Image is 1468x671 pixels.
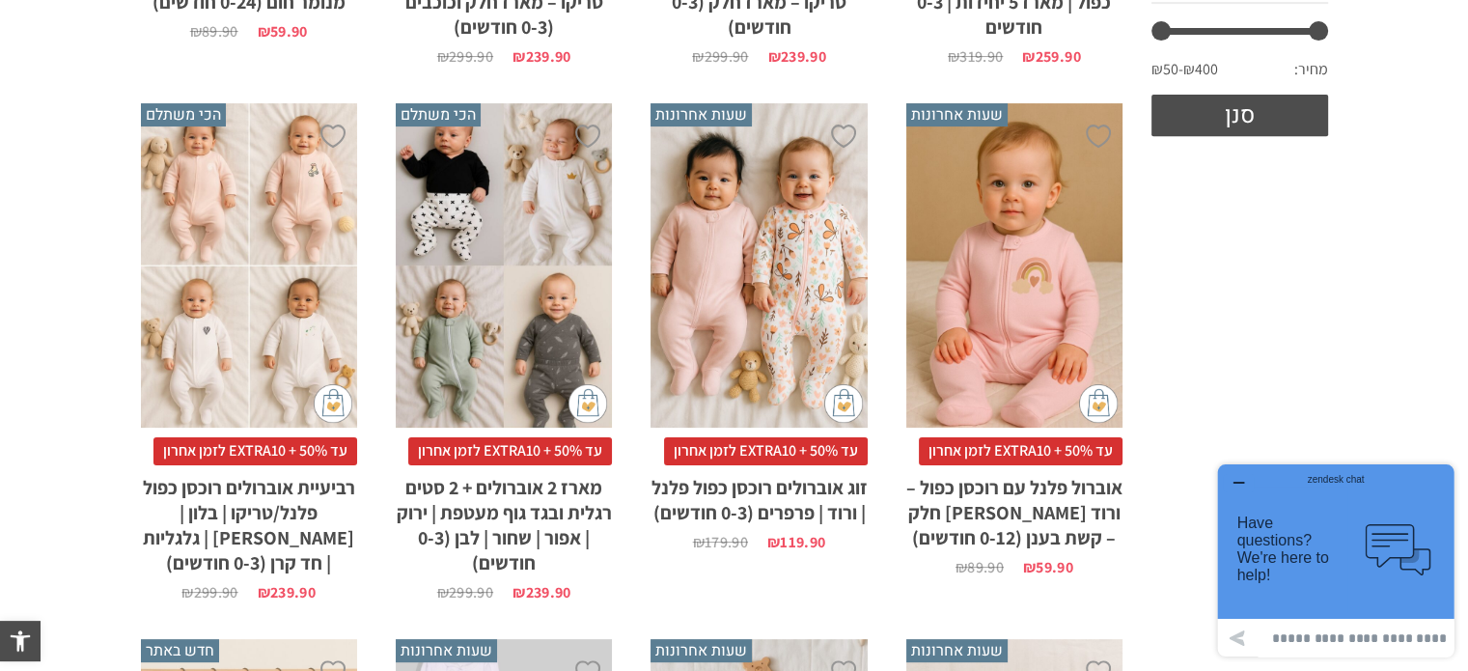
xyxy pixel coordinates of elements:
[692,46,748,67] bdi: 299.90
[181,582,237,602] bdi: 299.90
[314,384,352,423] img: cat-mini-atc.png
[948,46,959,67] span: ₪
[1151,59,1183,80] span: ₪50
[396,639,497,662] span: שעות אחרונות
[141,103,357,601] a: הכי משתלם רביעיית אוברולים רוכסן כפול פלנל/טריקו | בלון | לב | גלגליות | חד קרן (0-3 חודשים) עד 5...
[767,46,780,67] span: ₪
[906,639,1008,662] span: שעות אחרונות
[437,46,493,67] bdi: 299.90
[568,384,607,423] img: cat-mini-atc.png
[1079,384,1118,423] img: cat-mini-atc.png
[1022,46,1080,67] bdi: 259.90
[767,532,825,552] bdi: 119.90
[1210,457,1461,664] iframe: פותח יישומון שאפשר לשוחח בו בצ'אט עם אחד הנציגים שלנו
[258,21,308,42] bdi: 59.90
[437,582,449,602] span: ₪
[1151,54,1328,95] div: מחיר: —
[396,103,612,601] a: הכי משתלם מארז 2 אוברולים + 2 סטים רגלית ובגד גוף מעטפת | ירוק | אפור | שחור | לבן (0-3 חודשים) ע...
[1151,95,1328,136] button: סנן
[1023,557,1073,577] bdi: 59.90
[693,532,705,552] span: ₪
[437,46,449,67] span: ₪
[512,582,570,602] bdi: 239.90
[258,21,270,42] span: ₪
[1023,557,1036,577] span: ₪
[153,437,357,464] span: עד 50% + EXTRA10 לזמן אחרון
[258,582,316,602] bdi: 239.90
[919,437,1122,464] span: עד 50% + EXTRA10 לזמן אחרון
[1183,59,1218,80] span: ₪400
[396,465,612,575] h2: מארז 2 אוברולים + 2 סטים רגלית ובגד גוף מעטפת | ירוק | אפור | שחור | לבן (0-3 חודשים)
[651,103,752,126] span: שעות אחרונות
[141,639,219,662] span: חדש באתר
[692,46,704,67] span: ₪
[948,46,1003,67] bdi: 319.90
[141,103,226,126] span: הכי משתלם
[181,582,193,602] span: ₪
[258,582,270,602] span: ₪
[1022,46,1035,67] span: ₪
[906,103,1122,575] a: שעות אחרונות אוברול פלנל עם רוכסן כפול - ורוד בהיר חלק - קשת בענן (0-12 חודשים) עד 50% + EXTRA10 ...
[906,465,1122,550] h2: אוברול פלנל עם רוכסן כפול – ורוד [PERSON_NAME] חלק – קשת בענן (0-12 חודשים)
[512,46,525,67] span: ₪
[190,21,238,42] bdi: 89.90
[693,532,748,552] bdi: 179.90
[396,103,481,126] span: הכי משתלם
[190,21,202,42] span: ₪
[408,437,612,464] span: עד 50% + EXTRA10 לזמן אחרון
[651,103,867,550] a: שעות אחרונות זוג אוברולים רוכסן כפול פלנל | ורוד | פרפרים (0-3 חודשים) עד 50% + EXTRA10 לזמן אחרו...
[437,582,493,602] bdi: 299.90
[767,532,780,552] span: ₪
[956,557,1004,577] bdi: 89.90
[651,639,752,662] span: שעות אחרונות
[767,46,825,67] bdi: 239.90
[141,465,357,575] h2: רביעיית אוברולים רוכסן כפול פלנל/טריקו | בלון | [PERSON_NAME] | גלגליות | חד קרן (0-3 חודשים)
[512,46,570,67] bdi: 239.90
[824,384,863,423] img: cat-mini-atc.png
[664,437,868,464] span: עד 50% + EXTRA10 לזמן אחרון
[651,465,867,525] h2: זוג אוברולים רוכסן כפול פלנל | ורוד | פרפרים (0-3 חודשים)
[512,582,525,602] span: ₪
[906,103,1008,126] span: שעות אחרונות
[956,557,967,577] span: ₪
